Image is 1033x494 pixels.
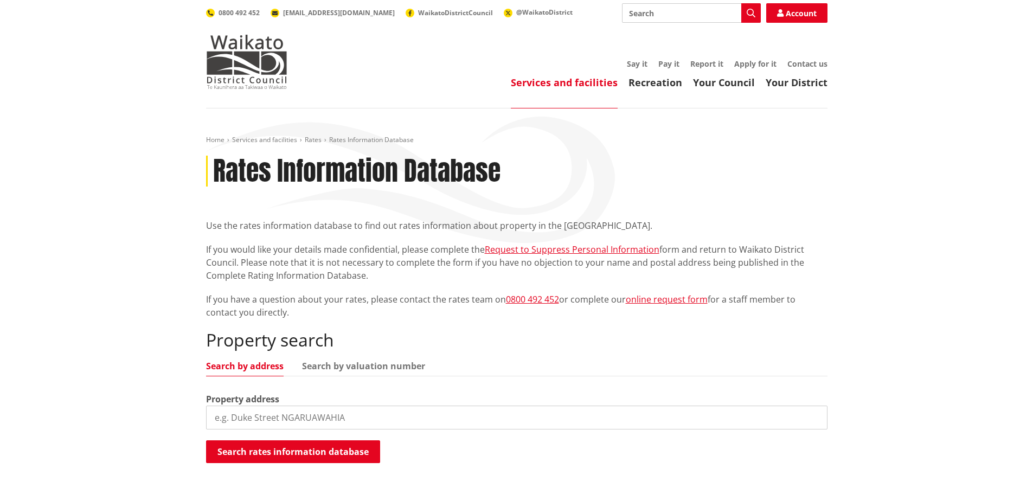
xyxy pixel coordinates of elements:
a: Services and facilities [232,135,297,144]
span: Rates Information Database [329,135,414,144]
a: @WaikatoDistrict [504,8,573,17]
a: Report it [690,59,723,69]
a: Pay it [658,59,679,69]
a: Services and facilities [511,76,618,89]
h2: Property search [206,330,827,350]
a: Rates [305,135,322,144]
a: Recreation [628,76,682,89]
p: If you would like your details made confidential, please complete the form and return to Waikato ... [206,243,827,282]
a: Say it [627,59,647,69]
button: Search rates information database [206,440,380,463]
a: WaikatoDistrictCouncil [406,8,493,17]
h1: Rates Information Database [213,156,501,187]
a: Apply for it [734,59,777,69]
a: Account [766,3,827,23]
nav: breadcrumb [206,136,827,145]
a: 0800 492 452 [506,293,559,305]
img: Waikato District Council - Te Kaunihera aa Takiwaa o Waikato [206,35,287,89]
a: Search by valuation number [302,362,425,370]
a: 0800 492 452 [206,8,260,17]
a: [EMAIL_ADDRESS][DOMAIN_NAME] [271,8,395,17]
a: online request form [626,293,708,305]
label: Property address [206,393,279,406]
span: [EMAIL_ADDRESS][DOMAIN_NAME] [283,8,395,17]
span: 0800 492 452 [219,8,260,17]
a: Your District [766,76,827,89]
a: Contact us [787,59,827,69]
p: If you have a question about your rates, please contact the rates team on or complete our for a s... [206,293,827,319]
input: e.g. Duke Street NGARUAWAHIA [206,406,827,429]
span: WaikatoDistrictCouncil [418,8,493,17]
span: @WaikatoDistrict [516,8,573,17]
input: Search input [622,3,761,23]
a: Home [206,135,224,144]
a: Your Council [693,76,755,89]
p: Use the rates information database to find out rates information about property in the [GEOGRAPHI... [206,219,827,232]
a: Request to Suppress Personal Information [485,243,659,255]
a: Search by address [206,362,284,370]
